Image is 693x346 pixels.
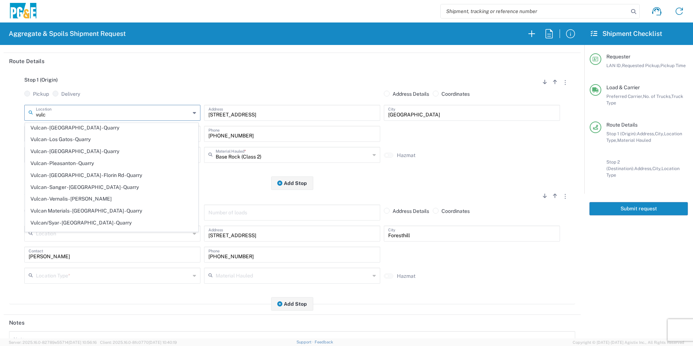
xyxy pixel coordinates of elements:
[100,340,177,345] span: Client: 2025.16.0-8fc0770
[271,176,313,190] button: Add Stop
[24,77,58,83] span: Stop 1 (Origin)
[591,29,662,38] h2: Shipment Checklist
[25,146,198,157] span: Vulcan - [GEOGRAPHIC_DATA] - Quarry
[433,91,470,97] label: Coordinates
[606,159,634,171] span: Stop 2 (Destination):
[25,205,198,217] span: Vulcan Materials - [GEOGRAPHIC_DATA] - Quarry
[25,158,198,169] span: Vulcan - Pleasanton - Quarry
[441,4,628,18] input: Shipment, tracking or reference number
[9,319,25,326] h2: Notes
[9,58,45,65] h2: Route Details
[24,191,71,197] span: Stop 2 (Destination)
[617,137,651,143] span: Material Hauled
[397,273,415,279] label: Hazmat
[25,193,198,205] span: Vulcan - Vernalis - [PERSON_NAME]
[9,3,38,20] img: pge
[25,134,198,145] span: Vulcan - Los Gatos - Quarry
[606,85,640,90] span: Load & Carrier
[25,182,198,193] span: Vulcan - Sanger - [GEOGRAPHIC_DATA] - Quarry
[25,217,198,228] span: Vulcan/Syar - [GEOGRAPHIC_DATA] - Quarry
[384,208,429,214] label: Address Details
[25,170,198,181] span: Vulcan - [GEOGRAPHIC_DATA] - Florin Rd - Quarry
[315,340,333,344] a: Feedback
[655,131,664,136] span: City,
[606,63,622,68] span: LAN ID,
[296,340,315,344] a: Support
[9,340,97,345] span: Server: 2025.16.0-82789e55714
[25,229,198,240] span: Vulcan/Syar - Napa - Quarry
[637,131,655,136] span: Address,
[606,131,637,136] span: Stop 1 (Origin):
[25,122,198,133] span: Vulcan - [GEOGRAPHIC_DATA] - Quarry
[643,94,671,99] span: No. of Trucks,
[9,29,126,38] h2: Aggregate & Spoils Shipment Request
[634,166,652,171] span: Address,
[69,340,97,345] span: [DATE] 10:56:16
[606,54,630,59] span: Requester
[149,340,177,345] span: [DATE] 10:40:19
[433,208,470,214] label: Coordinates
[271,297,313,310] button: Add Stop
[622,63,660,68] span: Requested Pickup,
[397,152,415,158] label: Hazmat
[660,63,686,68] span: Pickup Time
[606,122,638,128] span: Route Details
[606,94,643,99] span: Preferred Carrier,
[573,339,684,346] span: Copyright © [DATE]-[DATE] Agistix Inc., All Rights Reserved
[589,202,688,215] button: Submit request
[652,166,661,171] span: City,
[384,91,429,97] label: Address Details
